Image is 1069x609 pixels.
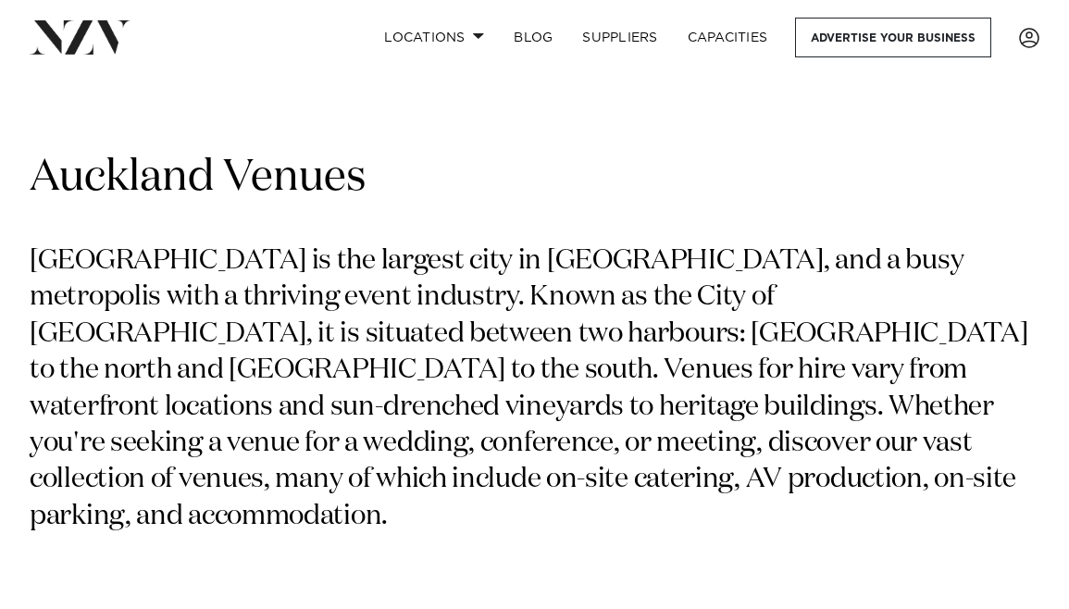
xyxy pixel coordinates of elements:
[30,149,1039,206] h1: Auckland Venues
[30,243,1039,536] p: [GEOGRAPHIC_DATA] is the largest city in [GEOGRAPHIC_DATA], and a busy metropolis with a thriving...
[30,20,131,54] img: nzv-logo.png
[795,18,991,57] a: Advertise your business
[673,18,783,57] a: Capacities
[499,18,567,57] a: BLOG
[567,18,672,57] a: SUPPLIERS
[369,18,499,57] a: Locations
